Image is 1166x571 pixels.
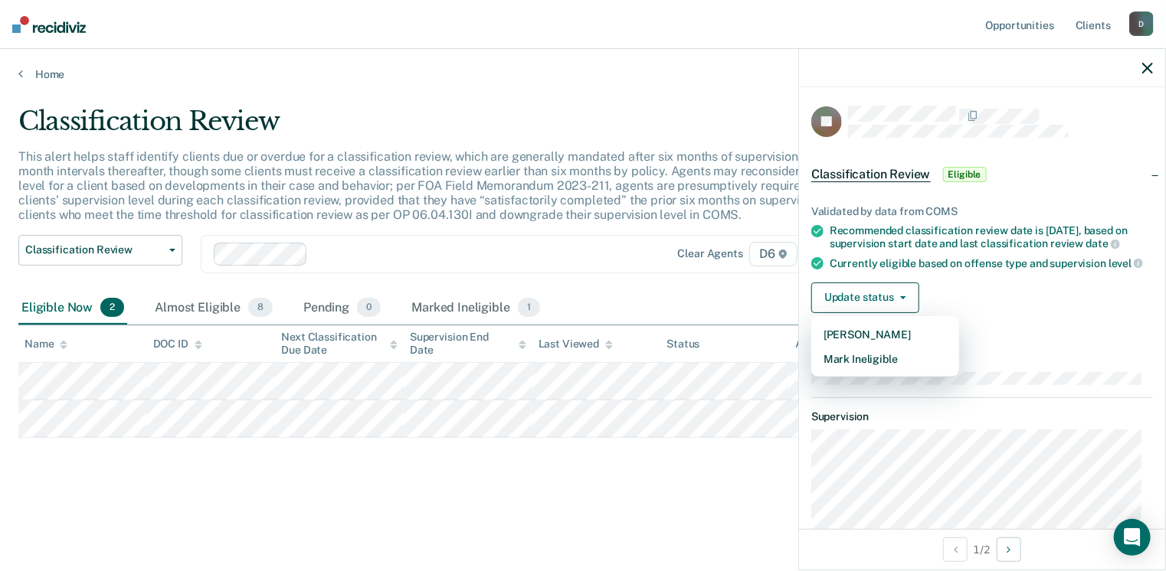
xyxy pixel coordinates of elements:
[518,298,540,318] span: 1
[799,529,1165,569] div: 1 / 2
[1109,257,1143,269] span: level
[25,338,67,351] div: Name
[811,410,1153,423] dt: Supervision
[18,149,889,223] p: This alert helps staff identify clients due or overdue for a classification review, which are gen...
[248,298,273,318] span: 8
[18,292,127,325] div: Eligible Now
[830,256,1153,270] div: Currently eligible based on offense type and supervision
[811,338,1153,351] dt: Eligibility Date
[1086,237,1119,250] span: date
[811,356,1153,369] dt: Next Classification Due Date
[811,322,959,347] button: [PERSON_NAME]
[667,338,699,351] div: Status
[25,243,163,256] span: Classification Review
[997,537,1021,562] button: Next Opportunity
[408,292,543,325] div: Marked Ineligible
[943,537,968,562] button: Previous Opportunity
[678,247,743,260] div: Clear agents
[830,224,1153,250] div: Recommended classification review date is [DATE], based on supervision start date and last classi...
[811,167,931,182] span: Classification Review
[749,242,798,266] span: D6
[18,106,893,149] div: Classification Review
[152,292,276,325] div: Almost Eligible
[811,347,959,371] button: Mark Ineligible
[300,292,384,325] div: Pending
[811,282,919,313] button: Update status
[12,16,86,33] img: Recidiviz
[795,338,867,351] div: Assigned to
[153,338,202,351] div: DOC ID
[811,205,1153,218] div: Validated by data from COMS
[281,331,398,357] div: Next Classification Due Date
[943,167,987,182] span: Eligible
[100,298,124,318] span: 2
[539,338,613,351] div: Last Viewed
[799,150,1165,199] div: Classification ReviewEligible
[1129,11,1154,36] div: D
[357,298,381,318] span: 0
[18,67,1148,81] a: Home
[410,331,526,357] div: Supervision End Date
[1114,519,1151,556] div: Open Intercom Messenger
